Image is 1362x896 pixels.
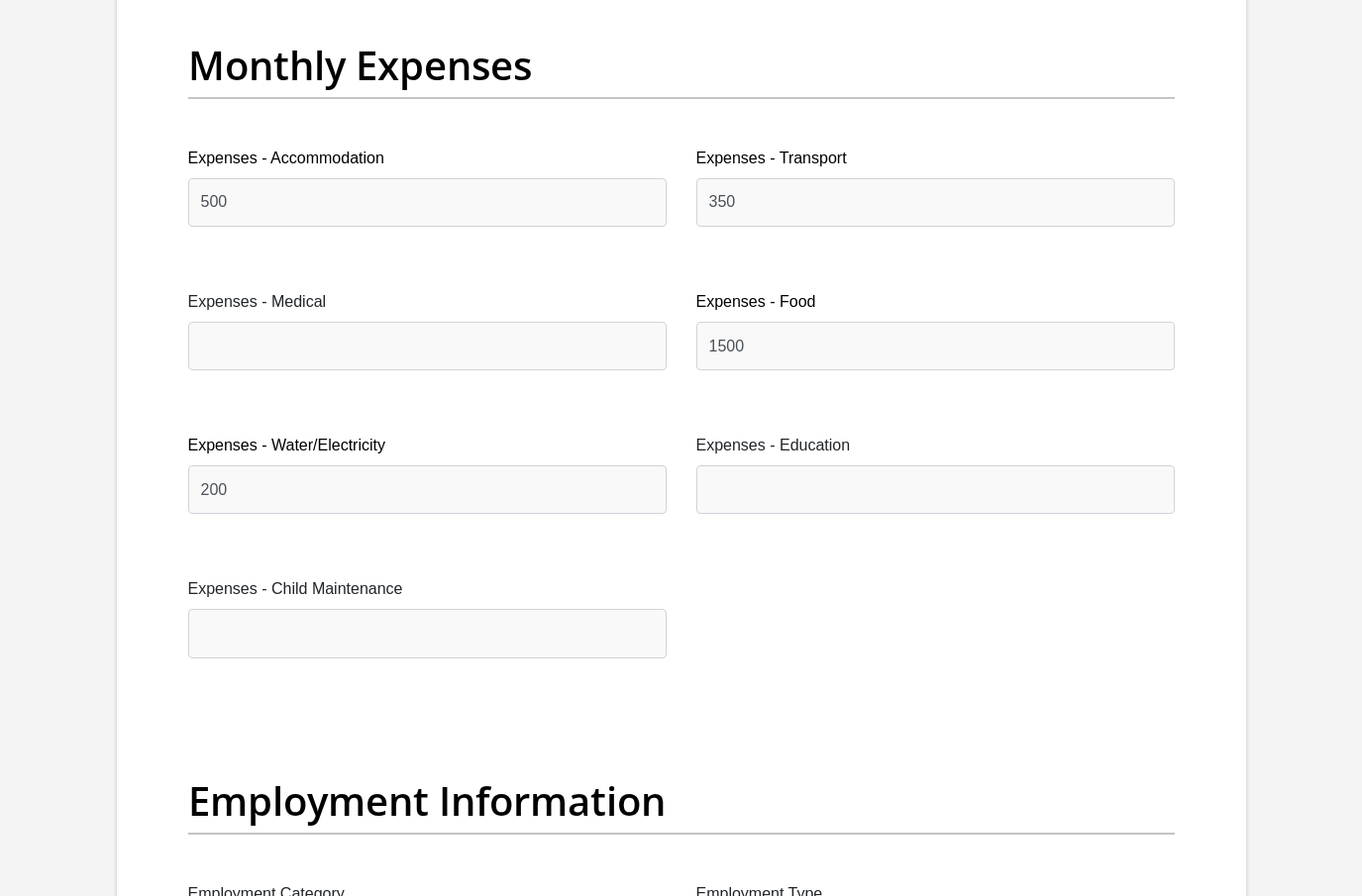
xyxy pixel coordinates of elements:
[696,465,1175,514] input: Expenses - Education
[188,465,667,514] input: Expenses - Water/Electricity
[696,434,1175,457] label: Expenses - Education
[188,322,667,370] input: Expenses - Medical
[188,434,667,457] label: Expenses - Water/Electricity
[188,609,667,657] input: Expenses - Child Maintenance
[696,322,1175,370] input: Expenses - Food
[188,777,1175,825] h2: Employment Information
[696,290,1175,314] label: Expenses - Food
[696,178,1175,227] input: Expenses - Transport
[188,42,1175,89] h2: Monthly Expenses
[188,577,667,601] label: Expenses - Child Maintenance
[188,290,667,314] label: Expenses - Medical
[188,147,667,170] label: Expenses - Accommodation
[188,178,667,227] input: Expenses - Accommodation
[696,147,1175,170] label: Expenses - Transport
